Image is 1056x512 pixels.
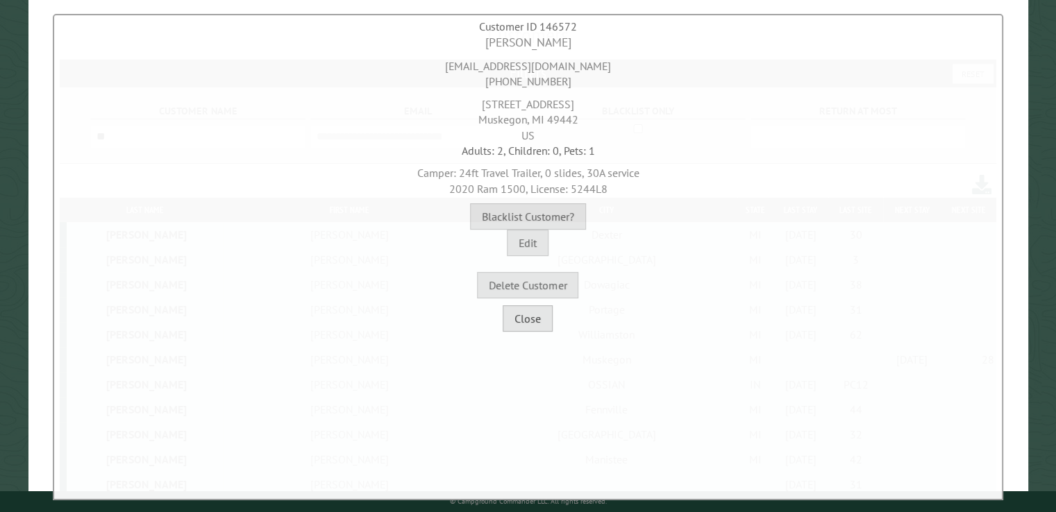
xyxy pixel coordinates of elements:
[507,230,548,256] button: Edit
[470,203,586,230] button: Blacklist Customer?
[449,182,607,196] span: 2020 Ram 1500, License: 5244L8
[58,34,998,51] div: [PERSON_NAME]
[58,158,998,196] div: Camper: 24ft Travel Trailer, 0 slides, 30A service
[58,19,998,34] div: Customer ID 146572
[58,143,998,158] div: Adults: 2, Children: 0, Pets: 1
[450,497,607,506] small: © Campground Commander LLC. All rights reserved.
[58,51,998,89] div: [EMAIL_ADDRESS][DOMAIN_NAME] [PHONE_NUMBER]
[503,305,553,332] button: Close
[477,272,578,298] button: Delete Customer
[58,89,998,143] div: [STREET_ADDRESS] Muskegon, MI 49442 US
